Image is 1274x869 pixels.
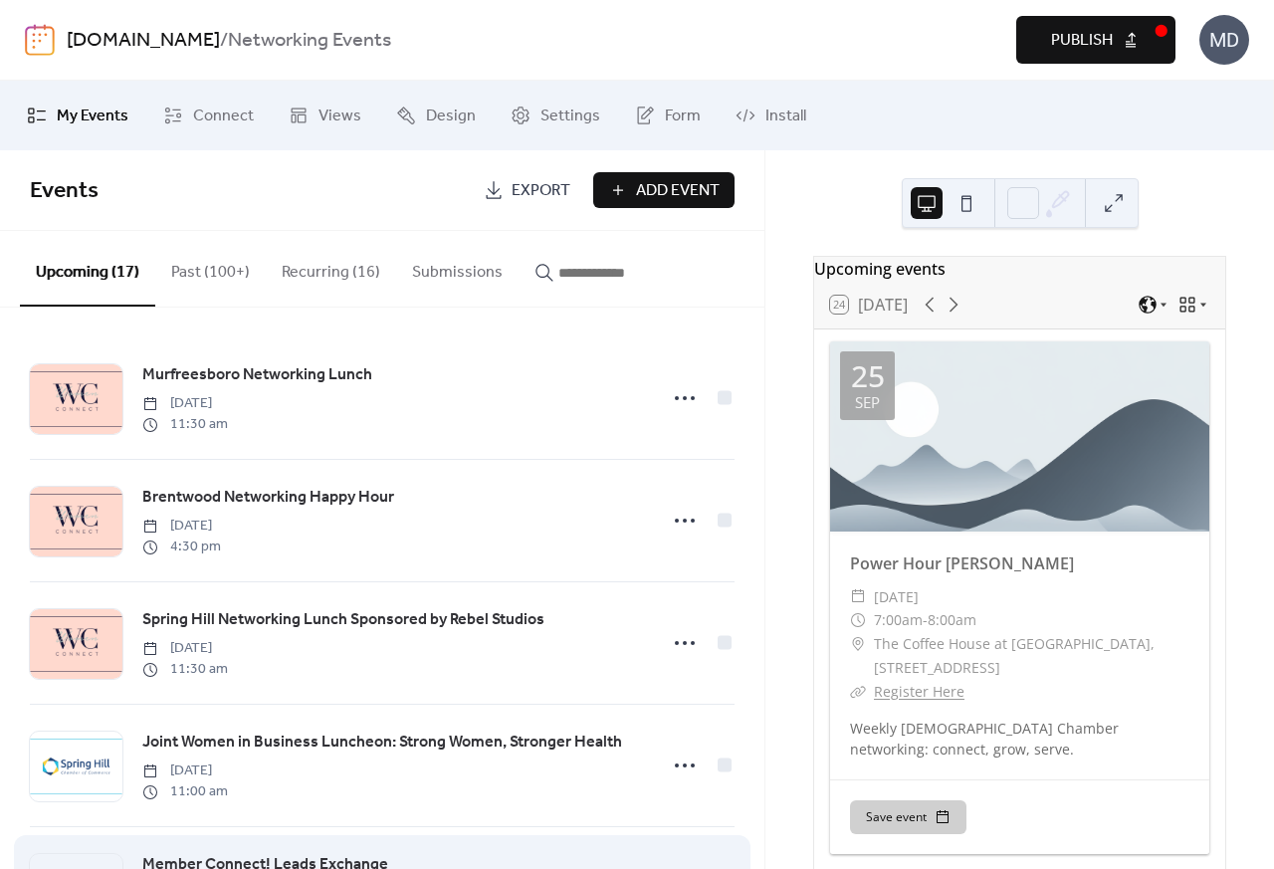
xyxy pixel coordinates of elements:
span: My Events [57,105,128,128]
span: Export [512,179,570,203]
button: Save event [850,800,966,834]
a: Spring Hill Networking Lunch Sponsored by Rebel Studios [142,607,544,633]
span: [DATE] [142,393,228,414]
span: 4:30 pm [142,537,221,557]
div: Sep [855,395,880,410]
span: Install [765,105,806,128]
a: Joint Women in Business Luncheon: Strong Women, Stronger Health [142,730,622,756]
span: 11:00 am [142,781,228,802]
a: Views [274,89,376,142]
span: Joint Women in Business Luncheon: Strong Women, Stronger Health [142,731,622,755]
div: ​ [850,585,866,609]
span: 11:30 am [142,659,228,680]
a: Install [721,89,821,142]
span: [DATE] [142,638,228,659]
a: [DOMAIN_NAME] [67,22,220,60]
span: Brentwood Networking Happy Hour [142,486,394,510]
button: Add Event [593,172,735,208]
span: Form [665,105,701,128]
div: MD [1199,15,1249,65]
span: 8:00am [928,608,976,632]
div: 25 [851,361,885,391]
b: / [220,22,228,60]
button: Publish [1016,16,1175,64]
span: Publish [1051,29,1113,53]
span: [DATE] [142,760,228,781]
div: Weekly [DEMOGRAPHIC_DATA] Chamber networking: connect, grow, serve. [830,718,1209,760]
button: Submissions [396,231,519,305]
a: Connect [148,89,269,142]
span: The Coffee House at [GEOGRAPHIC_DATA], [STREET_ADDRESS] [874,632,1189,680]
div: ​ [850,680,866,704]
a: Form [620,89,716,142]
b: Networking Events [228,22,391,60]
span: Add Event [636,179,720,203]
span: 7:00am [874,608,923,632]
button: Past (100+) [155,231,266,305]
span: Settings [540,105,600,128]
span: [DATE] [874,585,919,609]
button: Recurring (16) [266,231,396,305]
div: ​ [850,608,866,632]
div: ​ [850,632,866,656]
div: Upcoming events [814,257,1225,281]
button: Upcoming (17) [20,231,155,307]
span: 11:30 am [142,414,228,435]
a: Murfreesboro Networking Lunch [142,362,372,388]
span: - [923,608,928,632]
span: [DATE] [142,516,221,537]
img: logo [25,24,55,56]
span: Murfreesboro Networking Lunch [142,363,372,387]
a: Brentwood Networking Happy Hour [142,485,394,511]
span: Events [30,169,99,213]
a: Power Hour [PERSON_NAME] [850,552,1074,574]
a: Design [381,89,491,142]
span: Design [426,105,476,128]
a: Register Here [874,682,964,701]
a: Settings [496,89,615,142]
a: Export [469,172,585,208]
a: My Events [12,89,143,142]
span: Connect [193,105,254,128]
span: Spring Hill Networking Lunch Sponsored by Rebel Studios [142,608,544,632]
span: Views [318,105,361,128]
